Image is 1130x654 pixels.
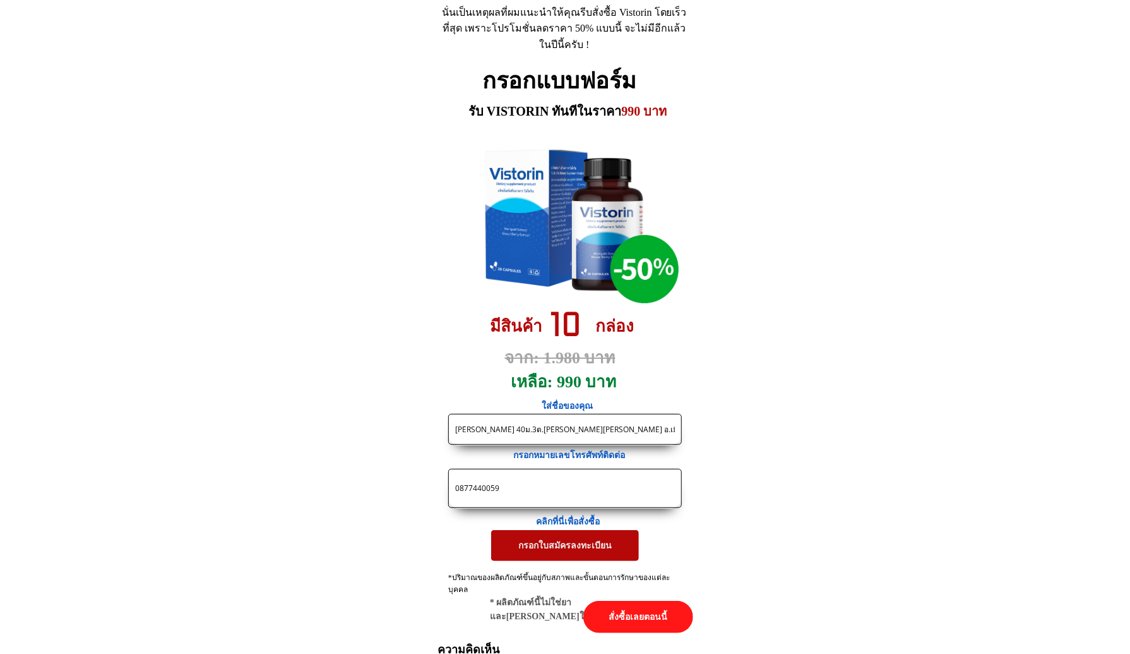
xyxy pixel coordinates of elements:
h3: จาก: 1.980 บาท [505,345,643,372]
p: สั่งซื้อเลยตอนนี้ [583,601,693,633]
h3: คลิกที่นี่เพื่อสั่งซื้อ [537,515,611,529]
input: เบอร์โทรศัพท์ [452,469,678,507]
h3: มีสินค้า กล่อง [490,313,649,340]
div: * ผลิตภัณฑ์นี้ไม่ใช่ยาและ[PERSON_NAME]ใช้แทนยา [490,596,659,624]
div: *ปริมาณของผลิตภัณฑ์ขึ้นอยู่กับสภาพและขั้นตอนการรักษาของแต่ละบุคคล [448,572,682,609]
input: ชื่อ-นามสกุล [452,415,678,444]
h3: รับ VISTORIN ทันทีในราคา [468,101,671,121]
span: 990 บาท [622,104,667,118]
div: นั่นเป็นเหตุผลที่ผมแนะนำให้คุณรีบสั่งซื้อ Vistorin โดยเร็วที่สุด เพราะโปรโมชั่นลดราคา 50% แบบนี้ ... [442,4,687,53]
p: กรอกใบสมัครลงทะเบียน [491,530,639,560]
h3: เหลือ: 990 บาท [511,369,624,396]
span: ใส่ชื่อของคุณ [542,401,593,411]
h3: กรอกหมายเลขโทรศัพท์ติดต่อ [513,449,639,463]
h2: กรอกแบบฟอร์ม [483,63,648,100]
